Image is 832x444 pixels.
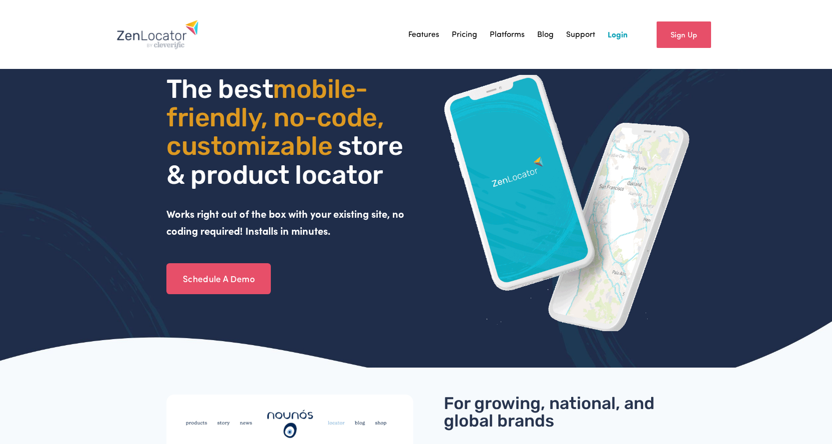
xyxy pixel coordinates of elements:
[166,73,273,104] span: The best
[444,393,659,432] span: For growing, national, and global brands
[166,130,408,190] span: store & product locator
[444,75,691,331] img: ZenLocator phone mockup gif
[116,19,199,49] img: Zenlocator
[537,27,554,42] a: Blog
[408,27,439,42] a: Features
[608,27,628,42] a: Login
[490,27,525,42] a: Platforms
[657,21,711,48] a: Sign Up
[452,27,477,42] a: Pricing
[566,27,595,42] a: Support
[166,263,271,294] a: Schedule A Demo
[166,73,389,161] span: mobile- friendly, no-code, customizable
[166,207,407,237] strong: Works right out of the box with your existing site, no coding required! Installs in minutes.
